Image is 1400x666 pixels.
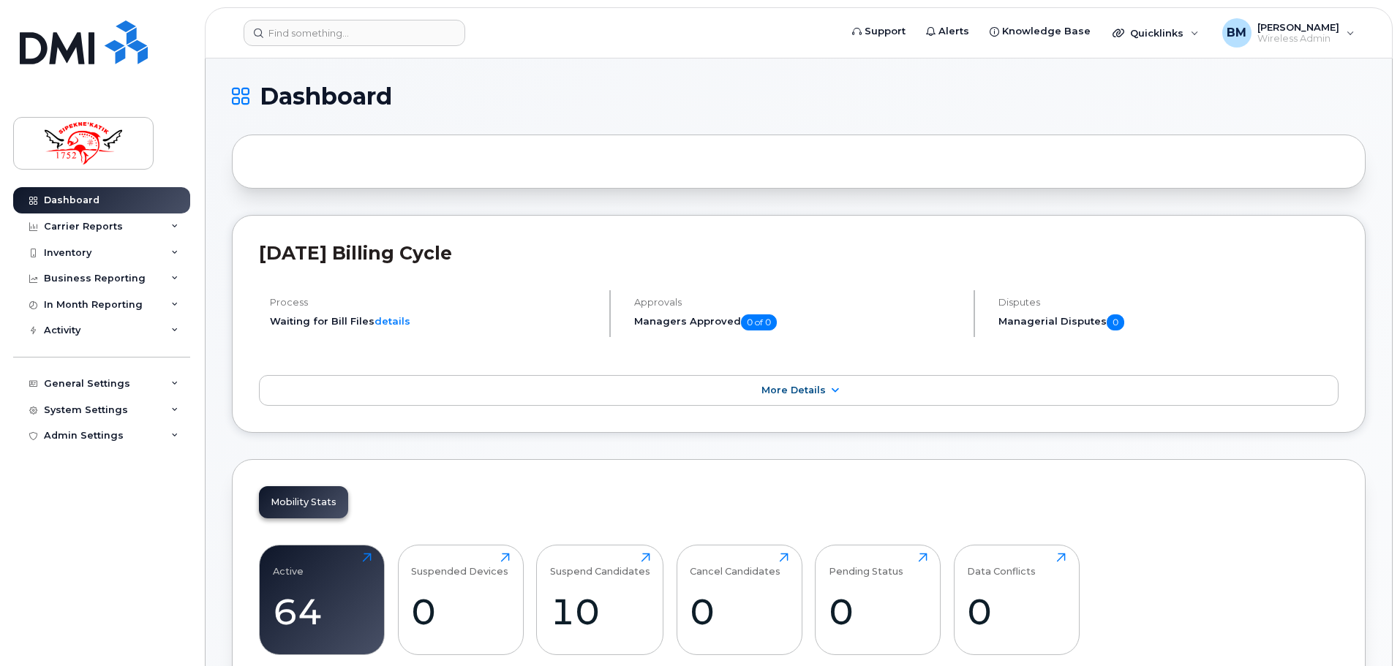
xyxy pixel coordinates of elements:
[634,297,961,308] h4: Approvals
[690,590,789,633] div: 0
[967,553,1036,577] div: Data Conflicts
[270,314,597,328] li: Waiting for Bill Files
[690,553,780,577] div: Cancel Candidates
[829,553,903,577] div: Pending Status
[273,553,372,646] a: Active64
[411,590,510,633] div: 0
[375,315,410,327] a: details
[550,553,650,577] div: Suspend Candidates
[967,590,1066,633] div: 0
[260,86,392,107] span: Dashboard
[829,553,927,646] a: Pending Status0
[550,553,650,646] a: Suspend Candidates10
[741,314,777,330] span: 0 of 0
[967,553,1066,646] a: Data Conflicts0
[690,553,789,646] a: Cancel Candidates0
[273,553,304,577] div: Active
[1107,314,1124,330] span: 0
[259,242,1339,264] h2: [DATE] Billing Cycle
[829,590,927,633] div: 0
[273,590,372,633] div: 64
[761,385,826,396] span: More Details
[634,314,961,330] h5: Managers Approved
[998,297,1339,308] h4: Disputes
[550,590,650,633] div: 10
[270,297,597,308] h4: Process
[998,314,1339,330] h5: Managerial Disputes
[411,553,510,646] a: Suspended Devices0
[411,553,508,577] div: Suspended Devices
